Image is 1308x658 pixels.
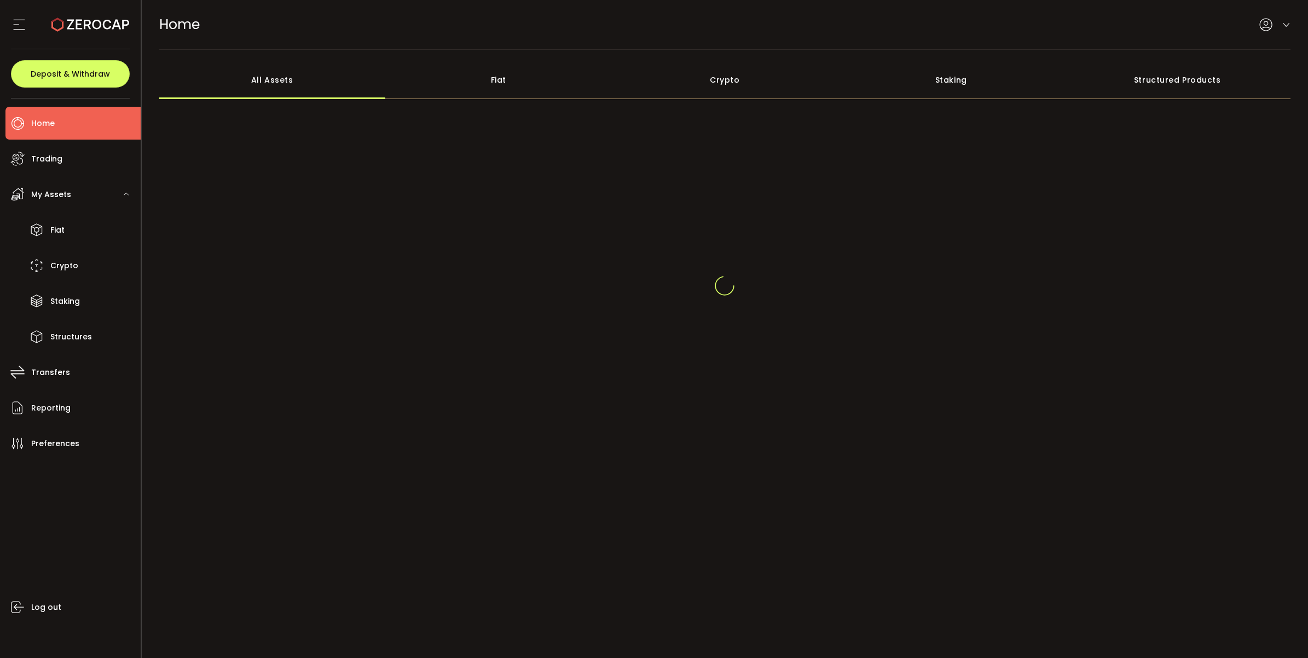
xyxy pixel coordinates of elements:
[31,365,70,380] span: Transfers
[31,187,71,203] span: My Assets
[50,293,80,309] span: Staking
[159,61,386,99] div: All Assets
[31,400,71,416] span: Reporting
[31,436,79,452] span: Preferences
[838,61,1064,99] div: Staking
[31,599,61,615] span: Log out
[50,329,92,345] span: Structures
[50,222,65,238] span: Fiat
[31,151,62,167] span: Trading
[31,116,55,131] span: Home
[31,70,110,78] span: Deposit & Withdraw
[50,258,78,274] span: Crypto
[612,61,838,99] div: Crypto
[1064,61,1291,99] div: Structured Products
[159,15,200,34] span: Home
[11,60,130,88] button: Deposit & Withdraw
[385,61,612,99] div: Fiat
